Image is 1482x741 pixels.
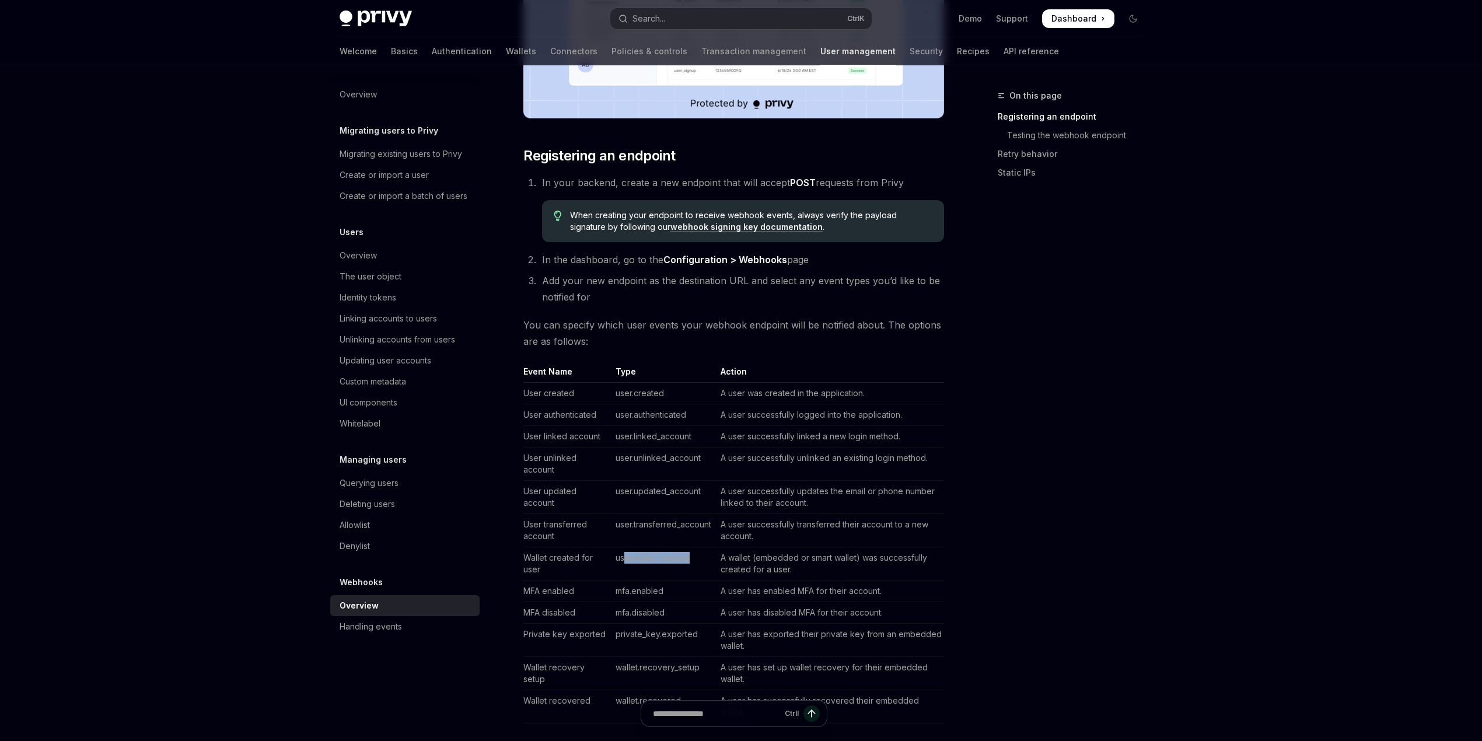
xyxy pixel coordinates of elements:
[330,287,480,308] a: Identity tokens
[330,595,480,616] a: Overview
[523,581,611,602] td: MFA enabled
[340,396,397,410] div: UI components
[716,624,944,657] td: A user has exported their private key from an embedded wallet.
[340,453,407,467] h5: Managing users
[340,620,402,634] div: Handling events
[340,291,396,305] div: Identity tokens
[340,225,363,239] h5: Users
[1004,37,1059,65] a: API reference
[330,473,480,494] a: Querying users
[523,657,611,690] td: Wallet recovery setup
[523,602,611,624] td: MFA disabled
[716,481,944,514] td: A user successfully updates the email or phone number linked to their account.
[910,37,943,65] a: Security
[340,375,406,389] div: Custom metadata
[611,690,716,723] td: wallet.recovered
[716,448,944,481] td: A user successfully unlinked an existing login method.
[716,383,944,404] td: A user was created in the application.
[330,371,480,392] a: Custom metadata
[340,168,429,182] div: Create or import a user
[716,426,944,448] td: A user successfully linked a new login method.
[998,163,1152,182] a: Static IPs
[670,222,823,232] a: webhook signing key documentation
[432,37,492,65] a: Authentication
[523,624,611,657] td: Private key exported
[542,275,940,303] span: Add your new endpoint as the destination URL and select any event types you’d like to be notified...
[506,37,536,65] a: Wallets
[523,448,611,481] td: User unlinked account
[523,690,611,723] td: Wallet recovered
[340,147,462,161] div: Migrating existing users to Privy
[340,333,455,347] div: Unlinking accounts from users
[391,37,418,65] a: Basics
[1042,9,1114,28] a: Dashboard
[542,177,904,188] span: In your backend, create a new endpoint that will accept requests from Privy
[340,599,379,613] div: Overview
[340,37,377,65] a: Welcome
[340,497,395,511] div: Deleting users
[803,705,820,722] button: Send message
[340,124,438,138] h5: Migrating users to Privy
[523,481,611,514] td: User updated account
[611,426,716,448] td: user.linked_account
[330,165,480,186] a: Create or import a user
[611,448,716,481] td: user.unlinked_account
[611,514,716,547] td: user.transferred_account
[716,581,944,602] td: A user has enabled MFA for their account.
[340,417,380,431] div: Whitelabel
[340,539,370,553] div: Denylist
[340,11,412,27] img: dark logo
[663,254,787,265] strong: Configuration > Webhooks
[998,126,1152,145] a: Testing the webhook endpoint
[330,84,480,105] a: Overview
[340,312,437,326] div: Linking accounts to users
[330,536,480,557] a: Denylist
[542,254,809,265] span: In the dashboard, go to the page
[611,602,716,624] td: mfa.disabled
[1051,13,1096,25] span: Dashboard
[790,177,816,188] strong: POST
[632,12,665,26] div: Search...
[653,701,780,726] input: Ask a question...
[330,616,480,637] a: Handling events
[1124,9,1142,28] button: Toggle dark mode
[523,146,675,165] span: Registering an endpoint
[959,13,982,25] a: Demo
[611,624,716,657] td: private_key.exported
[330,494,480,515] a: Deleting users
[340,249,377,263] div: Overview
[340,575,383,589] h5: Webhooks
[716,657,944,690] td: A user has set up wallet recovery for their embedded wallet.
[340,354,431,368] div: Updating user accounts
[716,514,944,547] td: A user successfully transferred their account to a new account.
[523,366,611,383] th: Event Name
[523,404,611,426] td: User authenticated
[611,366,716,383] th: Type
[523,426,611,448] td: User linked account
[340,476,399,490] div: Querying users
[611,37,687,65] a: Policies & controls
[611,547,716,581] td: user.wallet_created
[523,547,611,581] td: Wallet created for user
[611,404,716,426] td: user.authenticated
[611,383,716,404] td: user.created
[716,404,944,426] td: A user successfully logged into the application.
[716,690,944,723] td: A user has successfully recovered their embedded wallet.
[330,144,480,165] a: Migrating existing users to Privy
[1009,89,1062,103] span: On this page
[330,266,480,287] a: The user object
[716,547,944,581] td: A wallet (embedded or smart wallet) was successfully created for a user.
[340,88,377,102] div: Overview
[340,189,467,203] div: Create or import a batch of users
[554,211,562,221] svg: Tip
[330,350,480,371] a: Updating user accounts
[340,270,401,284] div: The user object
[570,209,932,233] span: When creating your endpoint to receive webhook events, always verify the payload signature by fol...
[820,37,896,65] a: User management
[998,107,1152,126] a: Registering an endpoint
[330,308,480,329] a: Linking accounts to users
[330,392,480,413] a: UI components
[610,8,872,29] button: Open search
[611,581,716,602] td: mfa.enabled
[523,383,611,404] td: User created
